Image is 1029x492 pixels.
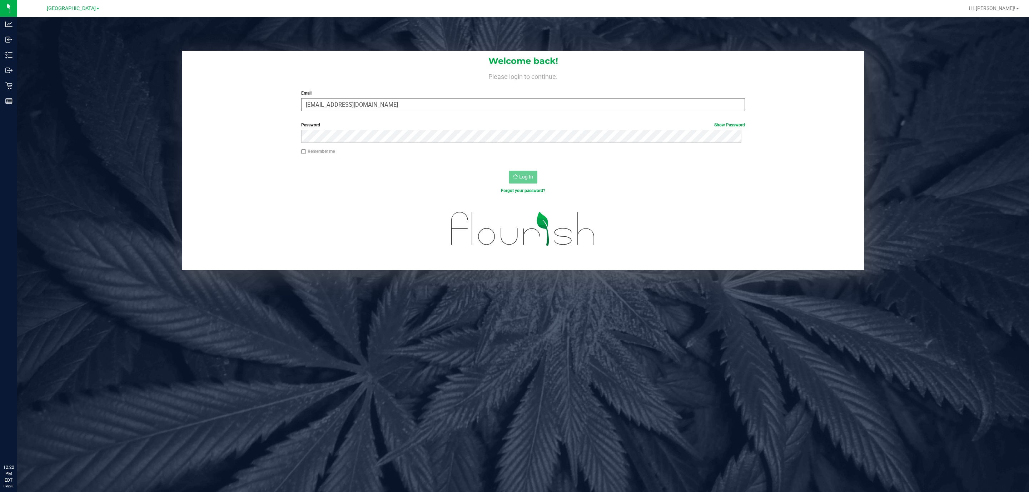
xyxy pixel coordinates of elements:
inline-svg: Reports [5,97,13,105]
a: Show Password [714,122,745,127]
span: Password [301,122,320,127]
img: flourish_logo.svg [438,201,608,256]
inline-svg: Inbound [5,36,13,43]
inline-svg: Analytics [5,21,13,28]
inline-svg: Outbound [5,67,13,74]
inline-svg: Inventory [5,51,13,59]
label: Remember me [301,148,335,155]
span: Log In [519,174,533,180]
span: Hi, [PERSON_NAME]! [969,5,1015,11]
input: Remember me [301,149,306,154]
label: Email [301,90,745,96]
button: Log In [509,171,537,184]
inline-svg: Retail [5,82,13,89]
p: 12:22 PM EDT [3,464,14,483]
span: [GEOGRAPHIC_DATA] [47,5,96,11]
a: Forgot your password? [501,188,545,193]
h1: Welcome back! [182,56,864,66]
h4: Please login to continue. [182,71,864,80]
p: 09/28 [3,483,14,489]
